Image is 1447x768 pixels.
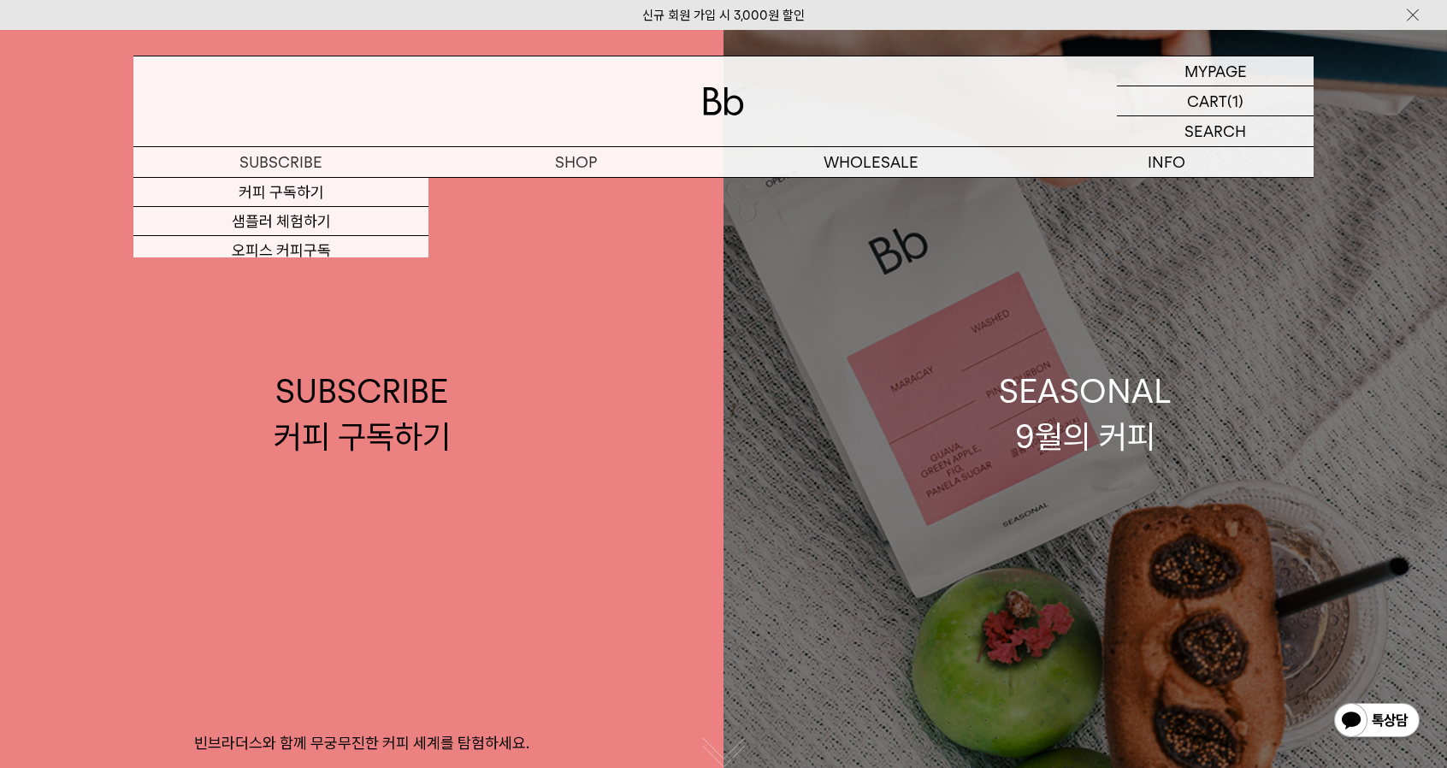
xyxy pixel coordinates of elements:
[274,369,451,459] div: SUBSCRIBE 커피 구독하기
[133,178,428,207] a: 커피 구독하기
[723,147,1019,177] p: WHOLESALE
[133,147,428,177] a: SUBSCRIBE
[999,369,1172,459] div: SEASONAL 9월의 커피
[1117,56,1314,86] a: MYPAGE
[428,147,723,177] a: SHOP
[1332,701,1421,742] img: 카카오톡 채널 1:1 채팅 버튼
[1117,86,1314,116] a: CART (1)
[133,207,428,236] a: 샘플러 체험하기
[642,8,805,23] a: 신규 회원 가입 시 3,000원 할인
[1184,56,1247,86] p: MYPAGE
[1227,86,1243,115] p: (1)
[1184,116,1246,146] p: SEARCH
[1019,147,1314,177] p: INFO
[703,87,744,115] img: 로고
[1187,86,1227,115] p: CART
[133,236,428,265] a: 오피스 커피구독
